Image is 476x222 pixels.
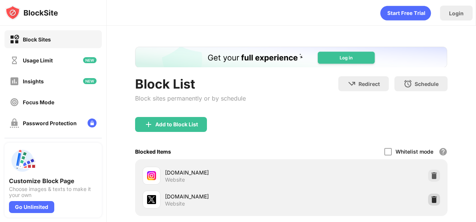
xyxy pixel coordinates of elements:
[10,35,19,44] img: block-on.svg
[9,201,54,213] div: Go Unlimited
[9,177,97,185] div: Customize Block Page
[23,99,54,105] div: Focus Mode
[165,192,291,200] div: [DOMAIN_NAME]
[23,120,77,126] div: Password Protection
[135,95,246,102] div: Block sites permanently or by schedule
[155,121,198,127] div: Add to Block List
[147,171,156,180] img: favicons
[135,47,447,67] iframe: Banner
[23,57,53,64] div: Usage Limit
[415,81,439,87] div: Schedule
[135,148,171,155] div: Blocked Items
[358,81,380,87] div: Redirect
[83,78,97,84] img: new-icon.svg
[83,57,97,63] img: new-icon.svg
[23,78,44,84] div: Insights
[88,118,97,127] img: lock-menu.svg
[165,169,291,176] div: [DOMAIN_NAME]
[10,56,19,65] img: time-usage-off.svg
[9,147,36,174] img: push-custom-page.svg
[5,5,58,20] img: logo-blocksite.svg
[449,10,464,16] div: Login
[10,98,19,107] img: focus-off.svg
[380,6,431,21] div: animation
[10,77,19,86] img: insights-off.svg
[23,36,51,43] div: Block Sites
[135,76,246,92] div: Block List
[10,118,19,128] img: password-protection-off.svg
[9,186,97,198] div: Choose images & texts to make it your own
[165,176,185,183] div: Website
[165,200,185,207] div: Website
[396,148,433,155] div: Whitelist mode
[147,195,156,204] img: favicons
